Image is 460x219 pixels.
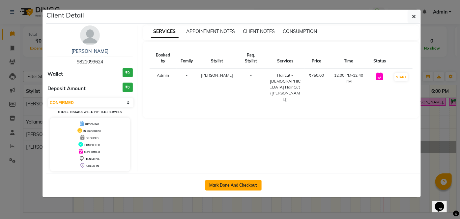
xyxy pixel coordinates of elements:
[243,28,275,34] span: CLIENT NOTES
[177,48,197,68] th: Family
[394,73,408,81] button: START
[83,129,101,133] span: IN PROGRESS
[47,85,86,92] span: Deposit Amount
[237,48,265,68] th: Req. Stylist
[237,68,265,106] td: -
[46,10,84,20] h5: Client Detail
[201,73,233,78] span: [PERSON_NAME]
[328,48,369,68] th: Time
[197,48,237,68] th: Stylist
[177,68,197,106] td: -
[86,136,99,140] span: DROPPED
[187,28,235,34] span: APPOINTMENT NOTES
[150,48,177,68] th: Booked by
[58,110,122,114] small: Change in status will apply to all services.
[283,28,317,34] span: CONSUMPTION
[80,25,100,45] img: avatar
[86,164,99,167] span: CHECK-IN
[309,72,324,78] div: ₹750.00
[305,48,328,68] th: Price
[123,68,133,78] h3: ₹0
[150,68,177,106] td: Admin
[84,150,100,154] span: CONFIRMED
[72,48,108,54] a: [PERSON_NAME]
[123,83,133,92] h3: ₹0
[205,180,262,191] button: Mark Done And Checkout
[84,143,100,147] span: COMPLETED
[47,70,63,78] span: Wallet
[328,68,369,106] td: 12:00 PM-12:40 PM
[85,123,99,126] span: UPCOMING
[86,157,100,161] span: TENTATIVE
[151,26,179,38] span: SERVICES
[77,59,103,65] span: 9821099624
[369,48,390,68] th: Status
[432,193,453,212] iframe: chat widget
[265,48,305,68] th: Services
[269,72,301,102] div: Haircut - [DEMOGRAPHIC_DATA] Hair Cut ([PERSON_NAME])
